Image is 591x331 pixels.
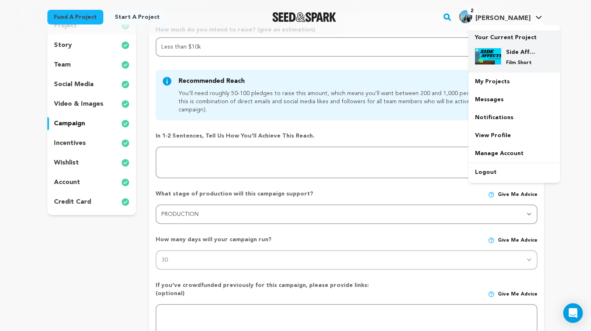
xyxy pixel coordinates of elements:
[121,197,129,207] img: check-circle-full.svg
[47,176,136,189] button: account
[468,127,560,144] a: View Profile
[563,303,583,323] div: Open Intercom Messenger
[121,178,129,187] img: check-circle-full.svg
[54,197,91,207] p: credit card
[475,30,553,73] a: Your Current Project Side Affects Film Short
[488,237,495,244] img: help-circle.svg
[121,40,129,50] img: check-circle-full.svg
[47,156,136,169] button: wishlist
[47,78,136,91] button: social media
[475,15,531,22] span: [PERSON_NAME]
[47,98,136,111] button: video & images
[468,109,560,127] a: Notifications
[468,91,560,109] a: Messages
[121,158,129,168] img: check-circle-full.svg
[498,291,537,298] span: Give me advice
[54,40,72,50] p: story
[178,89,527,114] div: You’ll need roughly 50-100 pledges to raise this amount, which means you’ll want between 200 and ...
[468,144,560,162] a: Manage Account
[47,117,136,130] button: campaign
[156,190,385,198] p: What stage of production will this campaign support?
[488,291,495,298] img: help-circle.svg
[156,235,385,244] p: How many days will your campaign run?
[272,12,337,22] a: Seed&Spark Homepage
[47,10,103,24] a: Fund a project
[178,76,527,86] h4: Recommended Reach
[121,60,129,70] img: check-circle-full.svg
[272,12,337,22] img: Seed&Spark Logo Dark Mode
[475,30,553,42] p: Your Current Project
[488,191,495,198] img: help-circle.svg
[54,99,103,109] p: video & images
[121,138,129,148] img: check-circle-full.svg
[121,119,129,129] img: check-circle-full.svg
[121,99,129,109] img: check-circle-full.svg
[54,60,71,70] p: team
[498,191,537,198] span: Give me advice
[467,7,477,15] span: 2
[156,132,537,140] p: In 1-2 sentences, tell us how you'll achieve this reach.
[498,237,537,244] span: Give me advice
[108,10,166,24] a: Start a project
[468,73,560,91] a: My Projects
[47,195,136,209] button: credit card
[54,178,80,187] p: account
[156,281,385,298] p: If you've crowdfunded previously for this campaign, please provide links: (optional)
[457,9,544,26] span: Luisa B.'s Profile
[47,58,136,71] button: team
[54,138,86,148] p: incentives
[475,48,501,64] img: 6503b095a456936a.png
[457,9,544,23] a: Luisa B.'s Profile
[459,10,472,23] img: 06945a0e885cf58c.jpg
[468,163,560,181] a: Logout
[47,137,136,150] button: incentives
[54,119,85,129] p: campaign
[506,48,535,56] h4: Side Affects
[54,80,94,89] p: social media
[121,80,129,89] img: check-circle-full.svg
[459,10,531,23] div: Luisa B.'s Profile
[54,158,79,168] p: wishlist
[47,39,136,52] button: story
[506,60,535,66] p: Film Short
